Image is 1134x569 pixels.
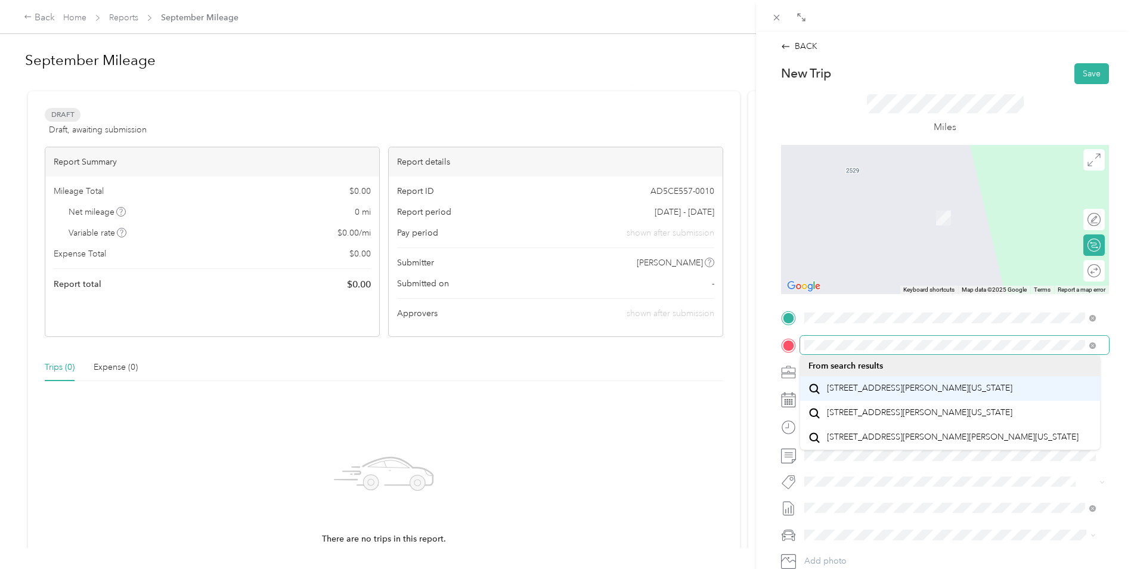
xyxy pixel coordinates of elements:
span: [STREET_ADDRESS][PERSON_NAME][PERSON_NAME][US_STATE] [827,432,1079,443]
iframe: Everlance-gr Chat Button Frame [1067,502,1134,569]
img: Google [784,279,823,294]
button: Keyboard shortcuts [903,286,955,294]
a: Terms (opens in new tab) [1034,286,1051,293]
span: Map data ©2025 Google [962,286,1027,293]
button: Save [1074,63,1109,84]
span: [STREET_ADDRESS][PERSON_NAME][US_STATE] [827,407,1012,418]
p: Miles [934,120,956,135]
p: New Trip [781,65,831,82]
span: [STREET_ADDRESS][PERSON_NAME][US_STATE] [827,383,1012,394]
a: Open this area in Google Maps (opens a new window) [784,279,823,294]
span: From search results [808,361,883,371]
a: Report a map error [1058,286,1105,293]
div: BACK [781,40,817,52]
